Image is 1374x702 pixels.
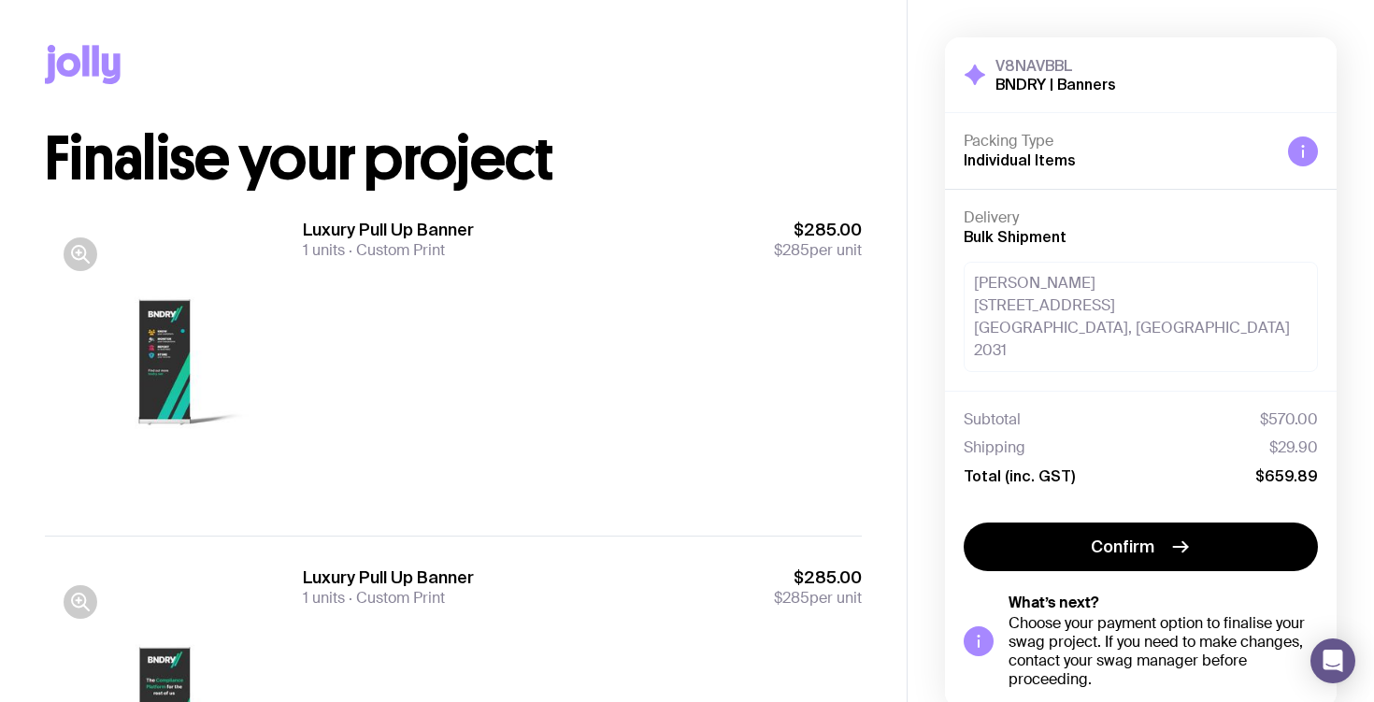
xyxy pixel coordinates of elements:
[1009,614,1318,689] div: Choose your payment option to finalise your swag project. If you need to make changes, contact yo...
[303,588,345,608] span: 1 units
[1310,638,1355,683] div: Open Intercom Messenger
[345,588,445,608] span: Custom Print
[964,208,1318,227] h4: Delivery
[1255,466,1318,485] span: $659.89
[964,466,1075,485] span: Total (inc. GST)
[964,151,1076,168] span: Individual Items
[964,438,1025,457] span: Shipping
[995,75,1116,93] h2: BNDRY | Banners
[774,589,862,608] span: per unit
[1091,536,1154,558] span: Confirm
[964,132,1273,150] h4: Packing Type
[345,240,445,260] span: Custom Print
[995,56,1116,75] h3: V8NAVBBL
[45,129,862,189] h1: Finalise your project
[774,241,862,260] span: per unit
[964,228,1066,245] span: Bulk Shipment
[964,262,1318,372] div: [PERSON_NAME] [STREET_ADDRESS] [GEOGRAPHIC_DATA], [GEOGRAPHIC_DATA] 2031
[303,219,474,241] h3: Luxury Pull Up Banner
[964,410,1021,429] span: Subtotal
[1269,438,1318,457] span: $29.90
[774,240,809,260] span: $285
[1260,410,1318,429] span: $570.00
[1009,594,1318,612] h5: What’s next?
[303,566,474,589] h3: Luxury Pull Up Banner
[964,523,1318,571] button: Confirm
[774,219,862,241] span: $285.00
[303,240,345,260] span: 1 units
[774,566,862,589] span: $285.00
[774,588,809,608] span: $285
